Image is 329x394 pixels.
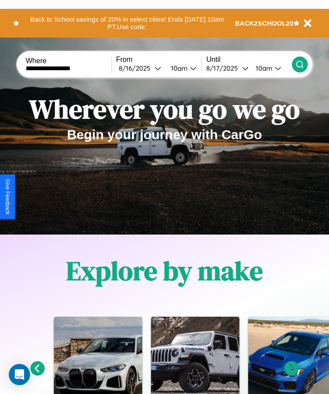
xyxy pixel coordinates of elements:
[19,13,235,33] button: Back to School savings of 20% in select cities! Ends [DATE] 10am PT.Use code:
[66,253,263,289] h1: Explore by make
[119,64,155,72] div: 8 / 16 / 2025
[9,364,30,385] div: Open Intercom Messenger
[251,64,275,72] div: 10am
[206,64,242,72] div: 8 / 17 / 2025
[116,56,202,64] label: From
[116,64,164,73] button: 8/16/2025
[249,64,292,73] button: 10am
[235,19,294,27] b: BACK2SCHOOL20
[166,64,190,72] div: 10am
[206,56,292,64] label: Until
[4,179,11,215] div: Give Feedback
[164,64,202,73] button: 10am
[26,57,111,65] label: Where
